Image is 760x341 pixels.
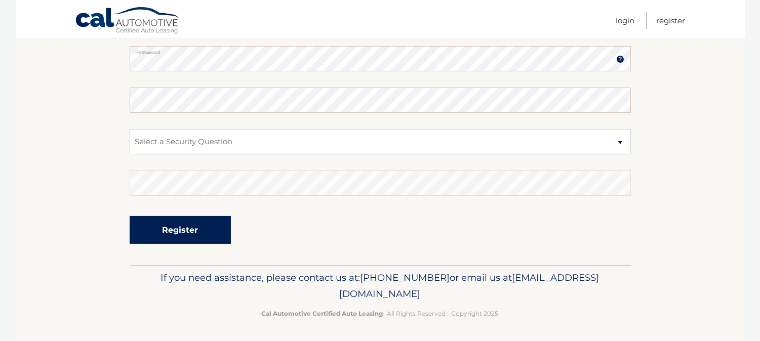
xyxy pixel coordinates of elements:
img: tooltip.svg [616,55,624,63]
a: Login [616,12,635,29]
button: Register [130,216,231,244]
a: Register [657,12,686,29]
strong: Cal Automotive Certified Auto Leasing [262,310,383,317]
span: [PHONE_NUMBER] [361,272,450,283]
label: Password [130,46,631,54]
p: - All Rights Reserved - Copyright 2025 [136,308,624,319]
p: If you need assistance, please contact us at: or email us at [136,270,624,302]
span: [EMAIL_ADDRESS][DOMAIN_NAME] [340,272,599,300]
a: Cal Automotive [75,7,181,36]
